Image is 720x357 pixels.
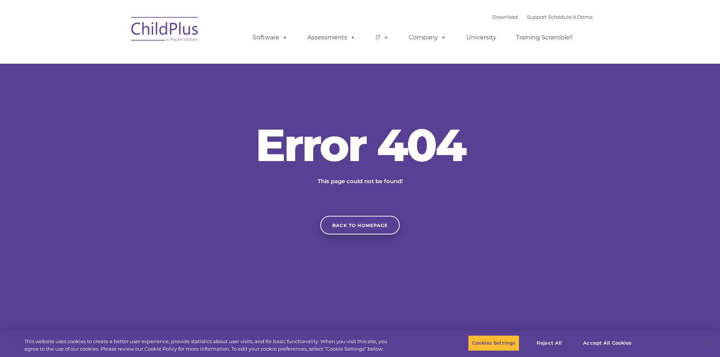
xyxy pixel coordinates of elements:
font: | [492,14,592,20]
a: University [459,30,504,45]
a: Company [401,30,454,45]
a: Software [245,30,295,45]
a: Training Scramble!! [508,30,580,45]
div: This website uses cookies to create a better user experience, provide statistics about user visit... [24,338,396,353]
button: Close [700,335,716,351]
button: Reject All [526,335,573,351]
a: IT [368,30,396,45]
button: Cookies Settings [468,335,519,351]
p: This page could not be found! [281,177,439,186]
h2: Error 404 [247,122,472,167]
button: Accept All Cookies [579,335,636,351]
img: ChildPlus by Procare Solutions [127,12,202,49]
a: Back to homepage [320,216,400,235]
a: Assessments [300,30,363,45]
a: Support [527,14,547,20]
a: Download [492,14,518,20]
a: Schedule A Demo [548,14,592,20]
